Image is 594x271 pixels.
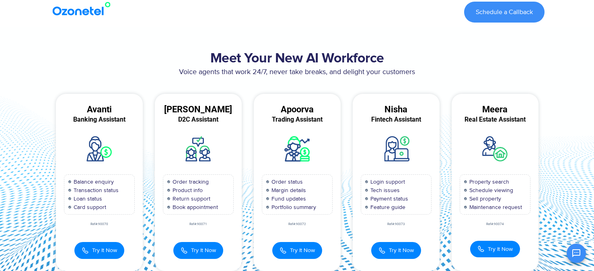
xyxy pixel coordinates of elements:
button: Try It Now [470,241,520,257]
span: Margin details [269,186,306,194]
span: Sell property [467,194,501,203]
span: Book appointment [171,203,218,211]
button: Try It Now [371,242,421,259]
button: Open chat [567,244,586,263]
button: Try It Now [272,242,322,259]
p: Voice agents that work 24/7, never take breaks, and delight your customers [50,67,545,78]
span: Fund updates [269,194,306,203]
span: Payment status [368,194,408,203]
span: Portfolio summary [269,203,316,211]
div: D2C Assistant [155,116,242,123]
div: Fintech Assistant [353,116,440,123]
span: Try It Now [290,246,315,254]
span: Product info [171,186,203,194]
div: Ref#:90074 [452,223,539,226]
div: Ref#:90070 [56,223,143,226]
span: Card support [72,203,106,211]
div: Ref#:90072 [254,223,341,226]
span: Try It Now [389,246,414,254]
img: Call Icon [181,246,188,255]
h2: Meet Your New AI Workforce [50,51,545,67]
span: Try It Now [191,246,216,254]
span: Order tracking [171,178,209,186]
div: Ref#:90071 [155,223,242,226]
span: Loan status [72,194,102,203]
div: Banking Assistant [56,116,143,123]
span: Return support [171,194,210,203]
div: [PERSON_NAME] [155,106,242,113]
button: Try It Now [173,242,223,259]
div: Real Estate Assistant [452,116,539,123]
span: Login support [368,178,405,186]
img: Call Icon [378,246,386,255]
button: Try It Now [74,242,124,259]
img: Call Icon [280,246,287,255]
div: Avanti [56,106,143,113]
span: Try It Now [92,246,117,254]
span: Order status [269,178,303,186]
span: Tech issues [368,186,400,194]
div: Ref#:90073 [353,223,440,226]
a: Schedule a Callback [464,2,545,23]
span: Property search [467,178,509,186]
span: Schedule viewing [467,186,513,194]
span: Transaction status [72,186,119,194]
span: Schedule a Callback [476,9,533,15]
span: Balance enquiry [72,178,114,186]
img: Call Icon [82,246,89,255]
span: Feature guide [368,203,405,211]
span: Maintenance request [467,203,522,211]
div: Nisha [353,106,440,113]
div: Apoorva [254,106,341,113]
div: Trading Assistant [254,116,341,123]
div: Meera [452,106,539,113]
